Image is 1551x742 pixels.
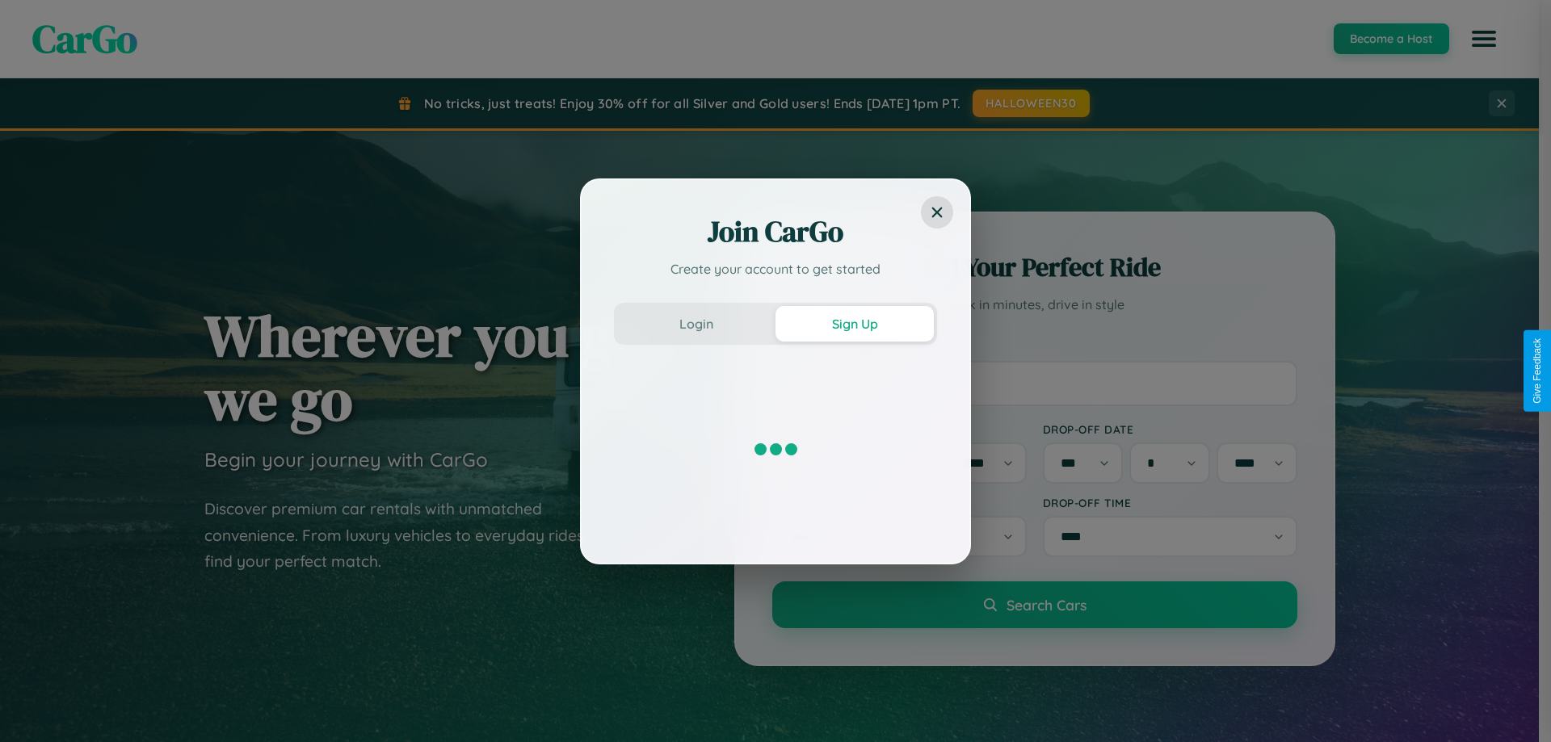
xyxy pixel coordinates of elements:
button: Login [617,306,775,342]
div: Give Feedback [1532,338,1543,404]
button: Sign Up [775,306,934,342]
h2: Join CarGo [614,212,937,251]
iframe: Intercom live chat [16,687,55,726]
p: Create your account to get started [614,259,937,279]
